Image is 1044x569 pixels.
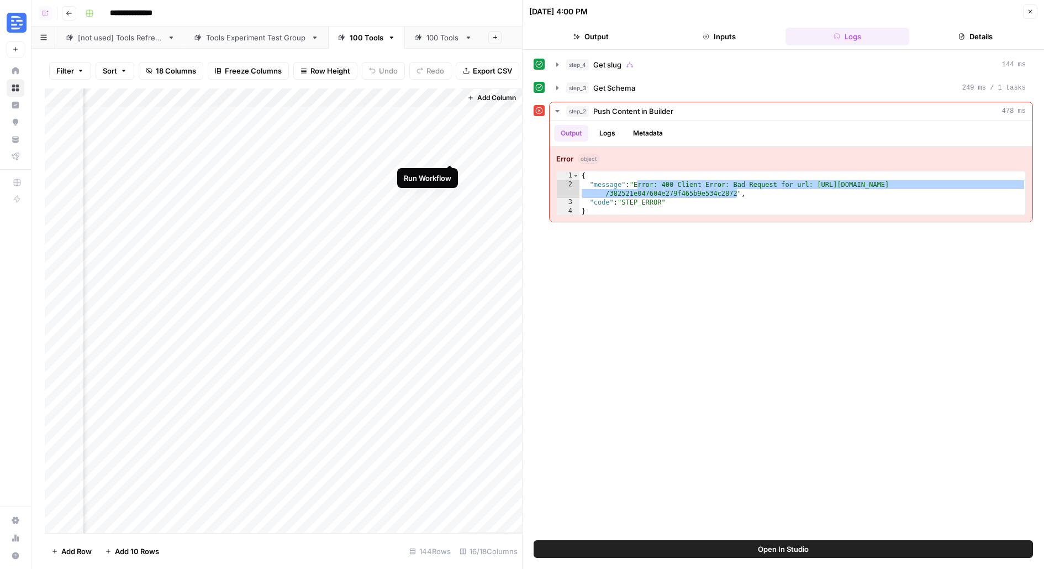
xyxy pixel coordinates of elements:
span: Add Column [477,93,516,103]
a: 100 Tools [328,27,405,49]
button: Row Height [293,62,357,80]
img: Descript Logo [7,13,27,33]
button: Open In Studio [534,540,1033,558]
button: Inputs [657,28,781,45]
a: Flightpath [7,148,24,165]
div: 100 Tools [426,32,460,43]
button: Output [554,125,588,142]
span: Export CSV [473,65,512,76]
button: Filter [49,62,91,80]
div: 1 [557,171,579,180]
span: Push Content in Builder [593,106,673,117]
span: Redo [426,65,444,76]
div: [DATE] 4:00 PM [529,6,588,17]
button: Details [914,28,1037,45]
button: Add Column [463,91,520,105]
div: Tools Experiment Test Group [206,32,307,43]
span: Toggle code folding, rows 1 through 4 [573,171,579,180]
span: Freeze Columns [225,65,282,76]
button: Logs [785,28,909,45]
span: 144 ms [1002,60,1026,70]
button: Undo [362,62,405,80]
a: 100 Tools [405,27,482,49]
div: Run Workflow [404,173,451,184]
div: [not used] Tools Refresh [78,32,163,43]
button: Sort [96,62,134,80]
div: 16/18 Columns [455,542,522,560]
div: 2 [557,180,579,198]
button: Logs [593,125,622,142]
button: 478 ms [550,102,1032,120]
button: Export CSV [456,62,519,80]
span: object [578,154,599,164]
button: Workspace: Descript [7,9,24,36]
span: Get slug [593,59,621,70]
button: Redo [409,62,451,80]
button: 249 ms / 1 tasks [550,79,1032,97]
a: Your Data [7,130,24,148]
button: Freeze Columns [208,62,289,80]
span: step_3 [566,82,589,93]
span: step_2 [566,106,589,117]
span: Add Row [61,546,92,557]
a: [not used] Tools Refresh [56,27,184,49]
span: 478 ms [1002,106,1026,116]
strong: Error [556,153,573,164]
span: 18 Columns [156,65,196,76]
button: Metadata [626,125,669,142]
button: Add 10 Rows [98,542,166,560]
a: Tools Experiment Test Group [184,27,328,49]
button: Output [529,28,653,45]
span: 249 ms / 1 tasks [962,83,1026,93]
button: 144 ms [550,56,1032,74]
div: 4 [557,207,579,216]
button: Add Row [45,542,98,560]
button: Help + Support [7,547,24,565]
span: step_4 [566,59,589,70]
a: Home [7,62,24,80]
div: 100 Tools [350,32,383,43]
a: Insights [7,96,24,114]
div: 478 ms [550,121,1032,222]
a: Settings [7,511,24,529]
button: 18 Columns [139,62,203,80]
a: Browse [7,79,24,97]
span: Filter [56,65,74,76]
span: Sort [103,65,117,76]
div: 144 Rows [405,542,455,560]
span: Undo [379,65,398,76]
span: Open In Studio [758,544,809,555]
a: Opportunities [7,113,24,131]
span: Row Height [310,65,350,76]
span: Add 10 Rows [115,546,159,557]
a: Usage [7,529,24,547]
span: Get Schema [593,82,635,93]
div: 3 [557,198,579,207]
